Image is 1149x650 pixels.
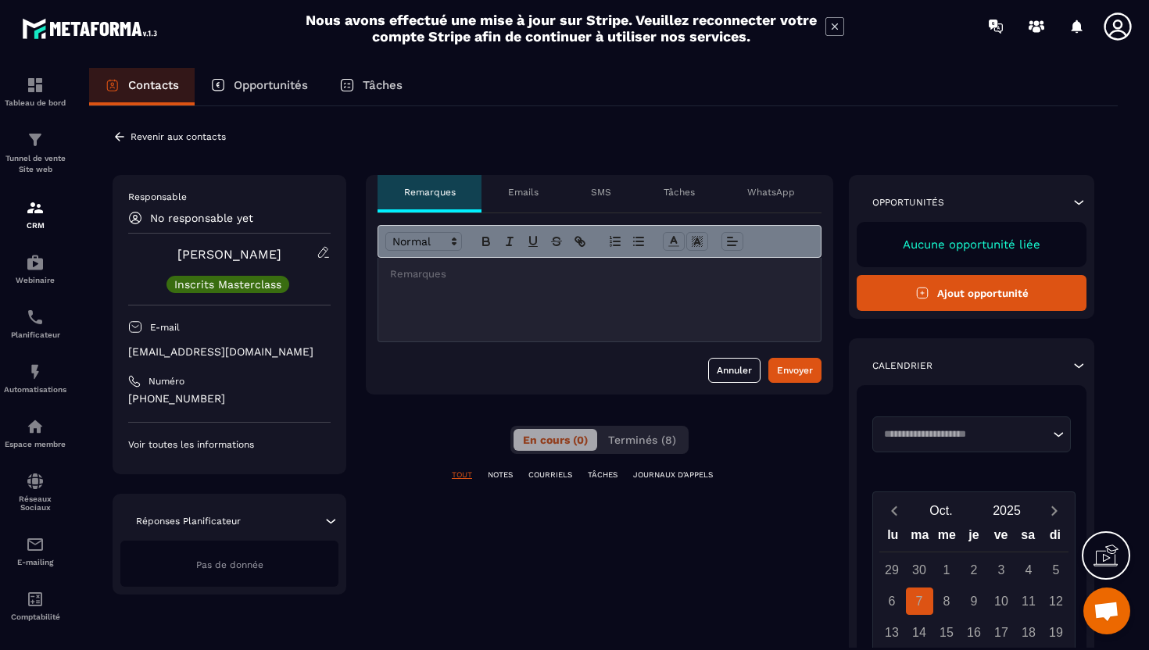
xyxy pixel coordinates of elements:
div: 10 [988,587,1015,615]
div: 19 [1043,619,1070,646]
div: 3 [988,556,1015,584]
div: ma [907,524,934,552]
div: 1 [933,556,961,584]
p: Réseaux Sociaux [4,495,66,512]
div: 15 [933,619,961,646]
p: Opportunités [234,78,308,92]
img: automations [26,417,45,436]
img: formation [26,76,45,95]
p: [EMAIL_ADDRESS][DOMAIN_NAME] [128,345,331,359]
a: social-networksocial-networkRéseaux Sociaux [4,460,66,523]
div: 30 [906,556,933,584]
p: Webinaire [4,276,66,284]
h2: Nous avons effectué une mise à jour sur Stripe. Veuillez reconnecter votre compte Stripe afin de ... [305,12,818,45]
img: social-network [26,472,45,491]
img: formation [26,130,45,149]
span: En cours (0) [523,434,588,446]
p: Revenir aux contacts [131,131,226,142]
button: Envoyer [768,358,821,383]
p: CRM [4,221,66,230]
div: 7 [906,587,933,615]
button: Previous month [879,500,908,521]
img: logo [22,14,163,43]
button: En cours (0) [514,429,597,451]
img: email [26,535,45,554]
p: SMS [591,186,611,198]
p: Emails [508,186,539,198]
button: Ajout opportunité [857,275,1086,311]
div: 29 [879,556,906,584]
a: schedulerschedulerPlanificateur [4,296,66,351]
a: Contacts [89,68,195,105]
button: Open months overlay [908,497,974,524]
div: 9 [961,587,988,615]
a: Tâches [324,68,418,105]
div: 2 [961,556,988,584]
div: 12 [1043,587,1070,615]
div: 6 [879,587,906,615]
p: TOUT [452,470,472,480]
div: 11 [1015,587,1043,615]
p: Tâches [664,186,695,198]
img: automations [26,253,45,272]
p: TÂCHES [588,470,617,480]
p: No responsable yet [150,212,253,224]
p: COURRIELS [528,470,572,480]
a: accountantaccountantComptabilité [4,578,66,633]
p: Tableau de bord [4,98,66,107]
p: Planificateur [4,330,66,339]
p: Comptabilité [4,612,66,621]
p: [PHONE_NUMBER] [128,391,331,406]
div: 8 [933,587,961,615]
p: E-mailing [4,558,66,566]
a: automationsautomationsWebinaire [4,241,66,296]
div: me [933,524,961,552]
a: emailemailE-mailing [4,523,66,578]
button: Terminés (8) [599,429,685,451]
p: Espace membre [4,440,66,448]
div: 5 [1043,556,1070,584]
p: Contacts [128,78,179,92]
p: JOURNAUX D'APPELS [633,470,713,480]
button: Open years overlay [974,497,1040,524]
div: 17 [988,619,1015,646]
div: 14 [906,619,933,646]
p: NOTES [488,470,513,480]
p: Numéro [149,375,184,387]
p: Opportunités [872,196,944,209]
button: Next month [1040,500,1068,521]
a: [PERSON_NAME] [177,247,281,262]
div: 4 [1015,556,1043,584]
div: Search for option [872,416,1071,452]
p: WhatsApp [747,186,795,198]
button: Annuler [708,358,761,383]
p: Responsable [128,191,331,203]
a: formationformationTableau de bord [4,64,66,119]
a: formationformationTunnel de vente Site web [4,119,66,187]
p: Calendrier [872,359,932,372]
div: sa [1015,524,1042,552]
div: Ouvrir le chat [1083,587,1130,634]
a: formationformationCRM [4,187,66,241]
p: Voir toutes les informations [128,438,331,451]
p: Tunnel de vente Site web [4,153,66,175]
p: Automatisations [4,385,66,394]
a: automationsautomationsAutomatisations [4,351,66,405]
p: Réponses Planificateur [136,515,241,527]
p: Aucune opportunité liée [872,237,1071,252]
div: lu [879,524,907,552]
a: Opportunités [195,68,324,105]
span: Terminés (8) [608,434,676,446]
div: ve [987,524,1015,552]
span: Pas de donnée [196,559,263,570]
div: 13 [879,619,906,646]
img: scheduler [26,308,45,327]
p: E-mail [150,321,180,334]
img: automations [26,362,45,381]
input: Search for option [879,427,1049,442]
div: 16 [961,619,988,646]
div: 18 [1015,619,1043,646]
div: Envoyer [777,362,813,378]
p: Inscrits Masterclass [174,279,281,290]
p: Tâches [363,78,403,92]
